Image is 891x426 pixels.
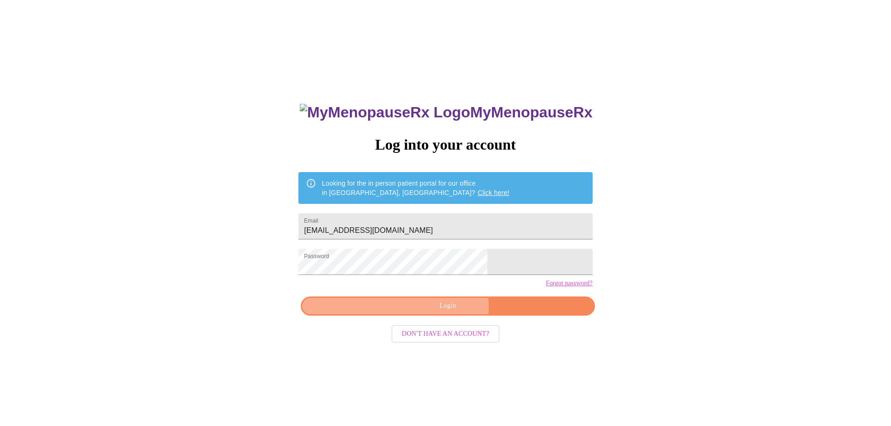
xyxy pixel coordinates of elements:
[546,280,593,287] a: Forgot password?
[391,325,500,343] button: Don't have an account?
[300,104,593,121] h3: MyMenopauseRx
[311,300,584,312] span: Login
[402,328,489,340] span: Don't have an account?
[322,175,509,201] div: Looking for the in person patient portal for our office in [GEOGRAPHIC_DATA], [GEOGRAPHIC_DATA]?
[389,329,502,337] a: Don't have an account?
[300,104,470,121] img: MyMenopauseRx Logo
[478,189,509,196] a: Click here!
[301,296,594,316] button: Login
[298,136,592,153] h3: Log into your account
